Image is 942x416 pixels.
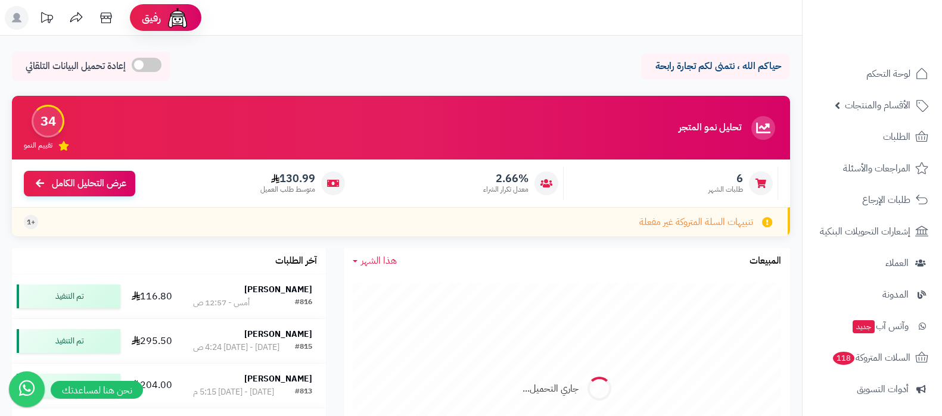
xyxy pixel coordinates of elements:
span: هذا الشهر [361,254,397,268]
strong: [PERSON_NAME] [244,328,312,340]
a: العملاء [810,249,935,277]
div: #813 [295,386,312,398]
a: إشعارات التحويلات البنكية [810,217,935,246]
a: تحديثات المنصة [32,6,61,33]
h3: آخر الطلبات [275,256,317,267]
strong: [PERSON_NAME] [244,283,312,296]
span: تقييم النمو [24,140,52,151]
td: 116.80 [125,274,179,318]
a: السلات المتروكة118 [810,343,935,372]
p: حياكم الله ، نتمنى لكم تجارة رابحة [650,60,781,73]
div: #816 [295,297,312,309]
span: 6 [708,172,743,185]
a: المراجعات والأسئلة [810,154,935,183]
div: [DATE] - [DATE] 4:24 ص [193,342,279,354]
span: +1 [27,217,35,227]
span: إعادة تحميل البيانات التلقائي [26,60,126,73]
span: الأقسام والمنتجات [845,97,910,114]
td: 204.00 [125,364,179,408]
img: ai-face.png [166,6,189,30]
a: أدوات التسويق [810,375,935,404]
span: لوحة التحكم [866,65,910,82]
a: لوحة التحكم [810,60,935,88]
a: وآتس آبجديد [810,312,935,340]
a: عرض التحليل الكامل [24,171,135,196]
span: 118 [833,352,854,365]
div: #815 [295,342,312,354]
div: تم التنفيذ [17,374,120,398]
span: السلات المتروكة [832,349,910,366]
span: المدونة [882,286,909,303]
span: 2.66% [483,172,528,185]
span: أدوات التسويق [857,381,909,398]
span: تنبيهات السلة المتروكة غير مفعلة [639,215,753,229]
a: المدونة [810,280,935,309]
span: العملاء [885,255,909,271]
span: المراجعات والأسئلة [843,160,910,177]
span: عرض التحليل الكامل [52,177,126,190]
div: أمس - 12:57 ص [193,297,250,309]
h3: تحليل نمو المتجر [679,123,741,133]
div: تم التنفيذ [17,284,120,308]
span: متوسط طلب العميل [260,184,315,195]
div: [DATE] - [DATE] 5:15 م [193,386,274,398]
span: معدل تكرار الشراء [483,184,528,195]
td: 295.50 [125,319,179,363]
span: 130.99 [260,172,315,185]
h3: المبيعات [750,256,781,267]
div: جاري التحميل... [523,382,579,396]
span: الطلبات [883,129,910,145]
img: logo-2.png [861,32,931,57]
a: الطلبات [810,123,935,151]
span: رفيق [142,11,161,25]
div: تم التنفيذ [17,329,120,353]
span: طلبات الشهر [708,184,743,195]
a: طلبات الإرجاع [810,186,935,214]
span: وآتس آب [851,318,909,334]
span: إشعارات التحويلات البنكية [820,223,910,240]
a: هذا الشهر [353,254,397,268]
strong: [PERSON_NAME] [244,373,312,385]
span: جديد [853,320,875,333]
span: طلبات الإرجاع [862,192,910,208]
